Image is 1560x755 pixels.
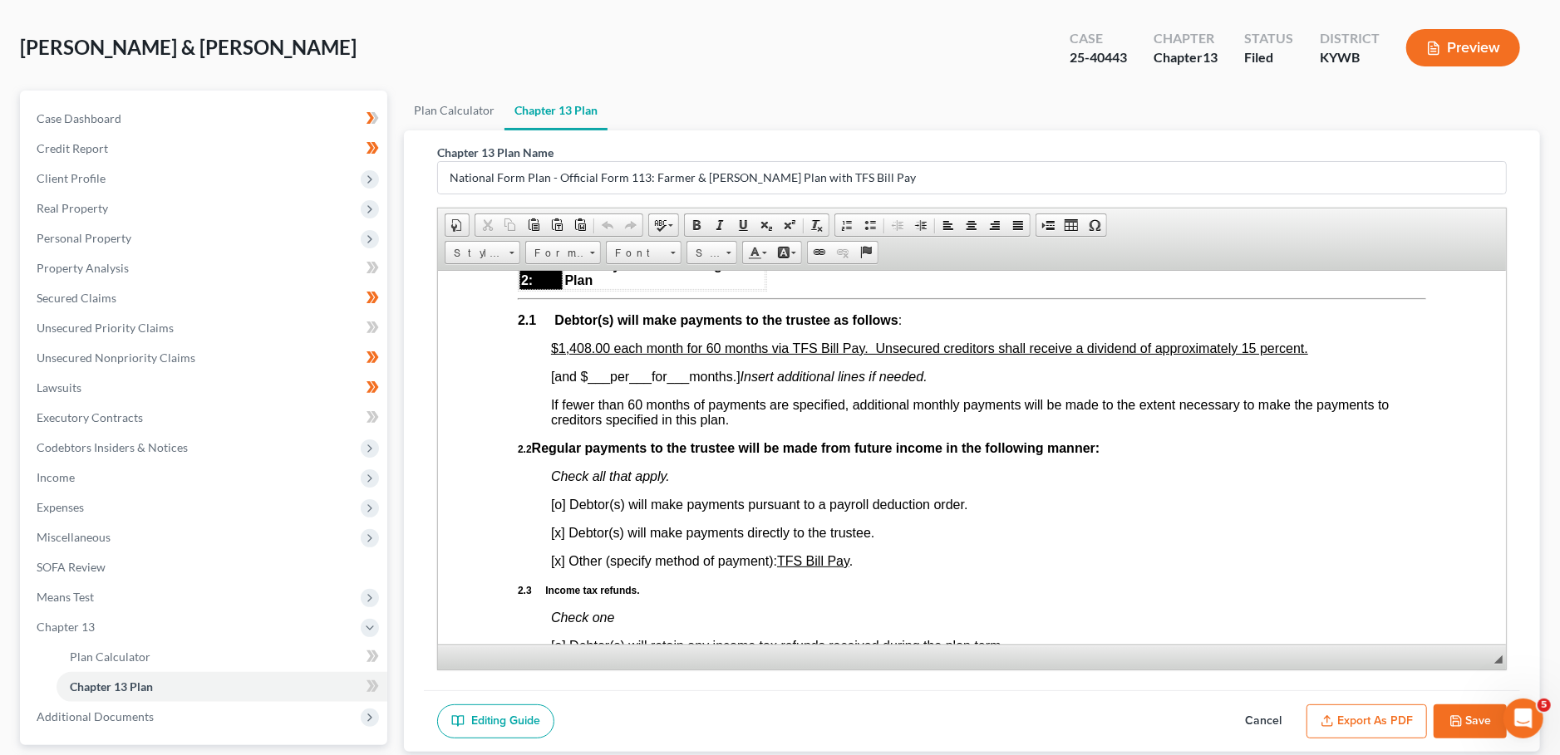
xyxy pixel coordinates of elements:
[229,99,252,113] span: ___
[909,214,933,236] a: Increase Indent
[113,255,436,269] span: [x] Debtor(s) will make payments directly to the trustee.
[1494,655,1503,664] span: Resize
[1406,29,1520,66] button: Preview
[475,214,499,236] a: Cut
[1538,699,1551,712] span: 5
[1244,29,1293,48] div: Status
[404,91,504,130] a: Plan Calculator
[545,214,568,236] a: Paste as plain text
[805,214,829,236] a: Remove Format
[568,214,592,236] a: Paste from Word
[113,127,952,156] span: If fewer than 60 months of payments are specified, additional monthly payments will be made to th...
[504,91,608,130] a: Chapter 13 Plan
[70,679,153,694] span: Chapter 13 Plan
[23,313,387,343] a: Unsecured Priority Claims
[1070,29,1127,48] div: Case
[303,99,490,113] em: Insert additional lines if needed.
[1244,48,1293,67] div: Filed
[1154,48,1218,67] div: Chapter
[445,241,520,264] a: Styles
[37,560,106,574] span: SOFA Review
[20,35,357,59] span: [PERSON_NAME] & [PERSON_NAME]
[80,173,94,184] strong: 2.2
[835,214,859,236] a: Insert/Remove Numbered List
[37,141,108,155] span: Credit Report
[708,214,731,236] a: Italic
[23,403,387,433] a: Executory Contracts
[37,500,84,514] span: Expenses
[1070,48,1127,67] div: 25-40443
[445,214,469,236] a: Document Properties
[1503,699,1543,738] iframe: Intercom live chat
[80,42,464,56] span: :
[113,71,870,85] u: $1,408.00 each month for 60 months via TFS Bill Pay. Unsecured creditors shall receive a dividend...
[438,162,1506,194] input: Enter name...
[113,368,567,382] span: [o] Debtor(s) will retain any income tax refunds received during the plan term.
[37,111,121,125] span: Case Dashboard
[1434,704,1507,739] button: Save
[854,242,878,263] a: Anchor
[37,590,94,604] span: Means Test
[499,214,522,236] a: Copy
[37,231,131,245] span: Personal Property
[23,343,387,373] a: Unsecured Nonpriority Claims
[772,242,801,263] a: Background Color
[37,380,81,395] span: Lawsuits
[1154,29,1218,48] div: Chapter
[607,243,665,264] span: Font
[606,241,682,264] a: Font
[983,214,1006,236] a: Align Right
[37,620,95,634] span: Chapter 13
[37,709,154,723] span: Additional Documents
[37,321,174,335] span: Unsecured Priority Claims
[23,283,387,313] a: Secured Claims
[525,241,601,264] a: Format
[113,283,415,297] span: [x] Other (specify method of payment): .
[113,99,490,113] span: [and $ per for months.]
[937,214,960,236] a: Align Left
[687,243,721,264] span: Size
[37,410,143,424] span: Executory Contracts
[23,134,387,164] a: Credit Report
[37,201,108,215] span: Real Property
[37,291,116,305] span: Secured Claims
[70,650,150,664] span: Plan Calculator
[731,214,755,236] a: Underline
[685,214,708,236] a: Bold
[808,242,831,263] a: Link
[1060,214,1083,236] a: Table
[37,261,129,275] span: Property Analysis
[1036,214,1060,236] a: Insert Page Break for Printing
[23,104,387,134] a: Case Dashboard
[37,440,188,454] span: Codebtors Insiders & Notices
[94,170,662,184] strong: Regular payments to the trustee will be made from future income in the following manner:
[1227,704,1300,739] button: Cancel
[437,144,554,161] label: Chapter 13 Plan Name
[686,241,737,264] a: Size
[57,672,387,702] a: Chapter 13 Plan
[1083,214,1106,236] a: Insert Special Character
[778,214,801,236] a: Superscript
[831,242,854,263] a: Unlink
[191,99,214,113] span: ___
[619,214,642,236] a: Redo
[1307,704,1427,739] button: Export as PDF
[859,214,882,236] a: Insert/Remove Bulleted List
[23,552,387,582] a: SOFA Review
[1320,29,1380,48] div: District
[445,243,504,264] span: Styles
[596,214,619,236] a: Undo
[37,351,195,365] span: Unsecured Nonpriority Claims
[113,199,232,213] em: Check all that apply.
[37,171,106,185] span: Client Profile
[339,283,411,297] u: TFS Bill Pay
[1006,214,1030,236] a: Justify
[37,530,111,544] span: Miscellaneous
[37,470,75,484] span: Income
[113,227,530,241] span: [o] Debtor(s) will make payments pursuant to a payroll deduction order.
[886,214,909,236] a: Decrease Indent
[113,340,177,354] em: Check one
[526,243,584,264] span: Format
[522,214,545,236] a: Paste
[743,242,772,263] a: Text Color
